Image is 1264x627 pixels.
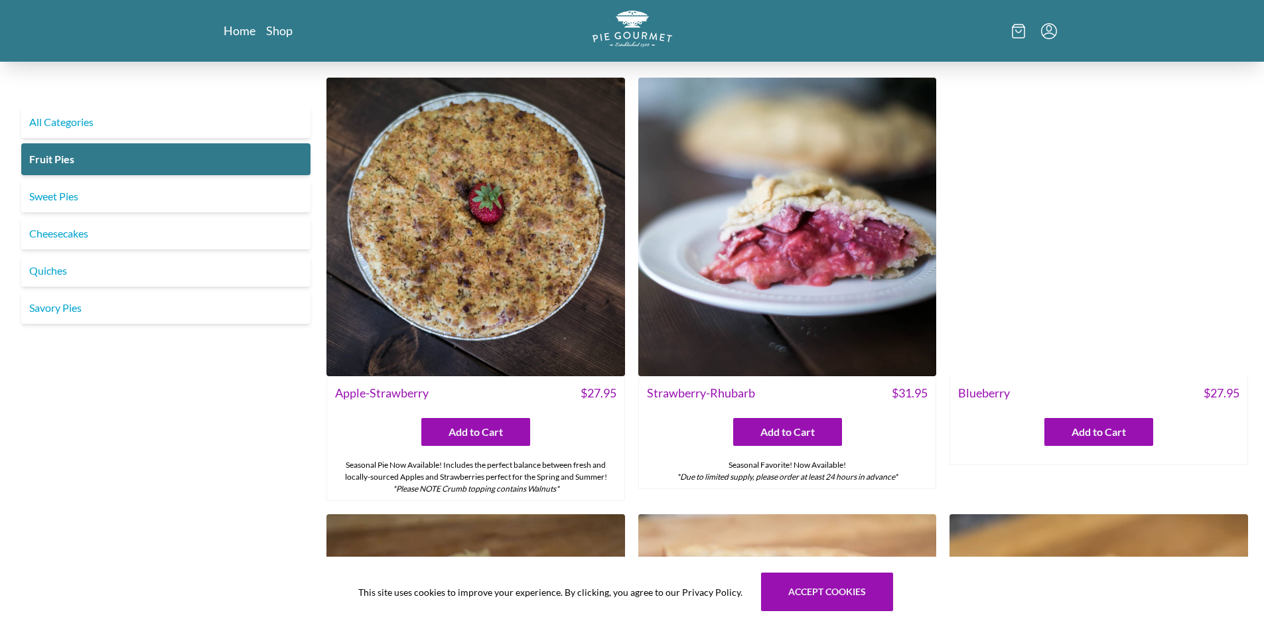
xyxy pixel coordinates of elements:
[593,11,672,47] img: logo
[638,78,937,376] img: Strawberry-Rhubarb
[1044,418,1153,446] button: Add to Cart
[421,418,530,446] button: Add to Cart
[21,292,311,324] a: Savory Pies
[760,424,815,440] span: Add to Cart
[21,143,311,175] a: Fruit Pies
[639,454,936,488] div: Seasonal Favorite! Now Available!
[335,384,429,402] span: Apple-Strawberry
[647,384,755,402] span: Strawberry-Rhubarb
[21,218,311,249] a: Cheesecakes
[327,454,624,500] div: Seasonal Pie Now Available! Includes the perfect balance between fresh and locally-sourced Apples...
[892,384,928,402] span: $ 31.95
[1041,23,1057,39] button: Menu
[358,585,742,599] span: This site uses cookies to improve your experience. By clicking, you agree to our Privacy Policy.
[224,23,255,38] a: Home
[761,573,893,611] button: Accept cookies
[677,472,898,482] em: *Due to limited supply, please order at least 24 hours in advance*
[1072,424,1126,440] span: Add to Cart
[958,384,1010,402] span: Blueberry
[593,11,672,51] a: Logo
[1204,384,1239,402] span: $ 27.95
[449,424,503,440] span: Add to Cart
[21,180,311,212] a: Sweet Pies
[949,78,1248,376] img: Blueberry
[21,106,311,138] a: All Categories
[733,418,842,446] button: Add to Cart
[266,23,293,38] a: Shop
[393,484,559,494] em: *Please NOTE Crumb topping contains Walnuts*
[326,78,625,376] img: Apple-Strawberry
[21,255,311,287] a: Quiches
[581,384,616,402] span: $ 27.95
